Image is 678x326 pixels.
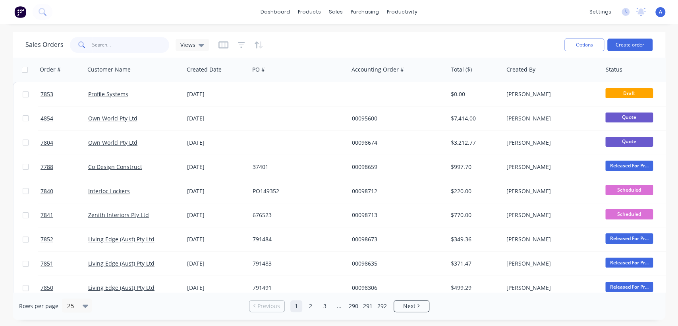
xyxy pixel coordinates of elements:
a: Own World Pty Ltd [88,114,137,122]
span: Next [403,302,415,310]
div: Order # [40,66,61,74]
span: 7840 [41,187,53,195]
div: [DATE] [187,187,246,195]
div: 00098659 [352,163,440,171]
span: Released For Pr... [605,282,653,292]
div: 676523 [253,211,341,219]
div: $499.29 [451,284,497,292]
div: Created Date [187,66,222,74]
h1: Sales Orders [25,41,64,49]
div: 00098635 [352,260,440,268]
div: $349.36 [451,235,497,243]
div: 791491 [253,284,341,292]
span: Draft [605,88,653,98]
a: Page 290 [348,300,359,312]
div: [DATE] [187,284,246,292]
a: Profile Systems [88,90,128,98]
a: dashboard [257,6,294,18]
div: [PERSON_NAME] [506,211,595,219]
div: Status [606,66,622,74]
span: Views [180,41,195,49]
div: [DATE] [187,90,246,98]
div: 00098306 [352,284,440,292]
a: Own World Pty Ltd [88,139,137,146]
a: 7853 [41,82,88,106]
div: Total ($) [451,66,472,74]
a: 7852 [41,227,88,251]
a: Page 2 [305,300,317,312]
a: 4854 [41,107,88,130]
span: Quote [605,113,653,122]
div: $0.00 [451,90,497,98]
span: 7850 [41,284,53,292]
span: Released For Pr... [605,233,653,243]
a: 7804 [41,131,88,155]
div: $371.47 [451,260,497,268]
a: 7788 [41,155,88,179]
a: Jump forward [333,300,345,312]
a: Co Design Construct [88,163,142,171]
span: 4854 [41,114,53,122]
div: PO # [252,66,265,74]
div: [PERSON_NAME] [506,163,595,171]
button: Create order [607,39,653,51]
div: products [294,6,325,18]
a: Next page [394,302,429,310]
div: productivity [383,6,421,18]
div: Created By [506,66,535,74]
span: 7851 [41,260,53,268]
div: Customer Name [87,66,131,74]
div: 00098673 [352,235,440,243]
span: 7804 [41,139,53,147]
div: [DATE] [187,114,246,122]
div: 791483 [253,260,341,268]
a: Zenith Interiors Pty Ltd [88,211,149,219]
img: Factory [14,6,26,18]
div: [DATE] [187,211,246,219]
div: [PERSON_NAME] [506,139,595,147]
div: [DATE] [187,139,246,147]
span: A [659,8,662,16]
div: $770.00 [451,211,497,219]
a: Page 3 [319,300,331,312]
span: Scheduled [605,185,653,195]
div: 00098712 [352,187,440,195]
span: Released For Pr... [605,161,653,171]
a: Interloc Lockers [88,187,130,195]
div: 791484 [253,235,341,243]
div: [DATE] [187,235,246,243]
a: Page 1 is your current page [290,300,302,312]
a: Living Edge (Aust) Pty Ltd [88,260,155,267]
span: Previous [257,302,280,310]
div: [PERSON_NAME] [506,260,595,268]
div: [PERSON_NAME] [506,90,595,98]
div: $997.70 [451,163,497,171]
span: Released For Pr... [605,258,653,268]
span: Scheduled [605,209,653,219]
span: 7841 [41,211,53,219]
div: settings [585,6,615,18]
span: 7788 [41,163,53,171]
span: 7852 [41,235,53,243]
a: 7851 [41,252,88,276]
div: [PERSON_NAME] [506,114,595,122]
a: Page 292 [376,300,388,312]
div: $220.00 [451,187,497,195]
a: Living Edge (Aust) Pty Ltd [88,284,155,291]
a: 7850 [41,276,88,300]
ul: Pagination [246,300,433,312]
div: $3,212.77 [451,139,497,147]
div: [DATE] [187,260,246,268]
a: 7840 [41,179,88,203]
div: [PERSON_NAME] [506,187,595,195]
a: Page 291 [362,300,374,312]
a: 7841 [41,203,88,227]
a: Living Edge (Aust) Pty Ltd [88,235,155,243]
div: sales [325,6,347,18]
div: 37401 [253,163,341,171]
div: 00098674 [352,139,440,147]
div: [DATE] [187,163,246,171]
div: [PERSON_NAME] [506,235,595,243]
span: 7853 [41,90,53,98]
div: PO149352 [253,187,341,195]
